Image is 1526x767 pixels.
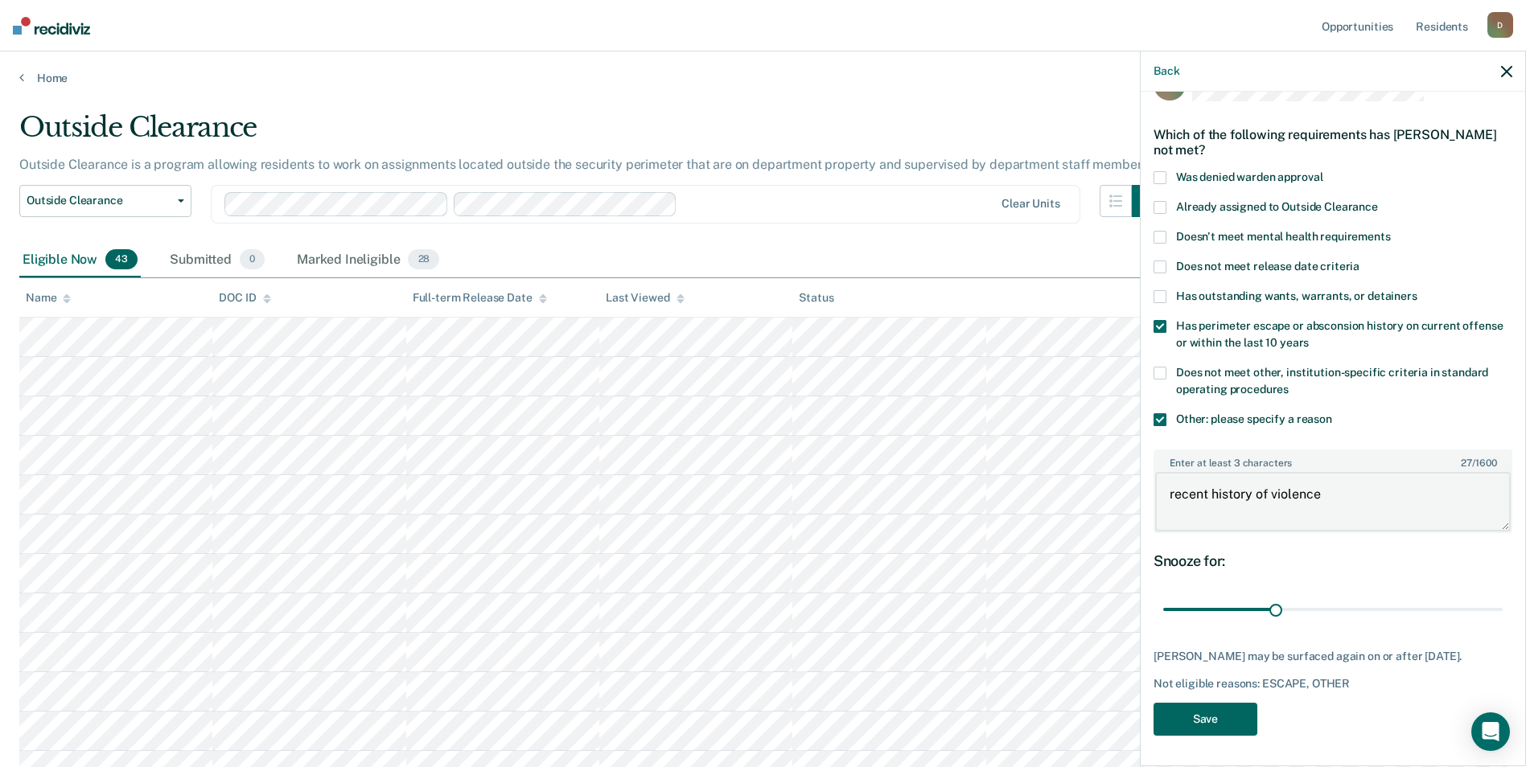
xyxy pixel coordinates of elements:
span: / 1600 [1461,457,1496,469]
div: Full-term Release Date [413,291,547,305]
div: Submitted [167,243,268,278]
button: Back [1154,64,1179,78]
div: Eligible Now [19,243,141,278]
div: Which of the following requirements has [PERSON_NAME] not met? [1154,114,1512,170]
a: Home [19,71,1507,85]
span: Does not meet other, institution-specific criteria in standard operating procedures [1176,366,1488,396]
label: Enter at least 3 characters [1155,451,1511,469]
div: Open Intercom Messenger [1471,712,1510,751]
div: Outside Clearance [19,111,1164,157]
div: D [1487,12,1513,38]
button: Save [1154,703,1257,736]
div: Name [26,291,71,305]
span: Outside Clearance [27,194,171,207]
span: Has perimeter escape or absconsion history on current offense or within the last 10 years [1176,319,1503,349]
div: Snooze for: [1154,552,1512,570]
span: Does not meet release date criteria [1176,260,1359,273]
span: Doesn't meet mental health requirements [1176,230,1391,243]
span: Has outstanding wants, warrants, or detainers [1176,289,1417,302]
div: Clear units [1002,197,1060,211]
span: 43 [105,249,138,270]
div: Marked Ineligible [294,243,442,278]
span: 0 [240,249,265,270]
textarea: recent history of violence [1155,472,1511,531]
p: Outside Clearance is a program allowing residents to work on assignments located outside the secu... [19,157,1151,172]
span: 27 [1461,457,1472,469]
div: [PERSON_NAME] may be surfaced again on or after [DATE]. [1154,650,1512,663]
span: Was denied warden approval [1176,170,1322,183]
span: Other: please specify a reason [1176,412,1332,425]
img: Recidiviz [13,17,90,35]
div: Last Viewed [606,291,684,305]
span: Already assigned to Outside Clearance [1176,200,1378,213]
div: Not eligible reasons: ESCAPE, OTHER [1154,677,1512,691]
div: Status [799,291,833,305]
span: 28 [408,249,439,270]
div: DOC ID [219,291,270,305]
